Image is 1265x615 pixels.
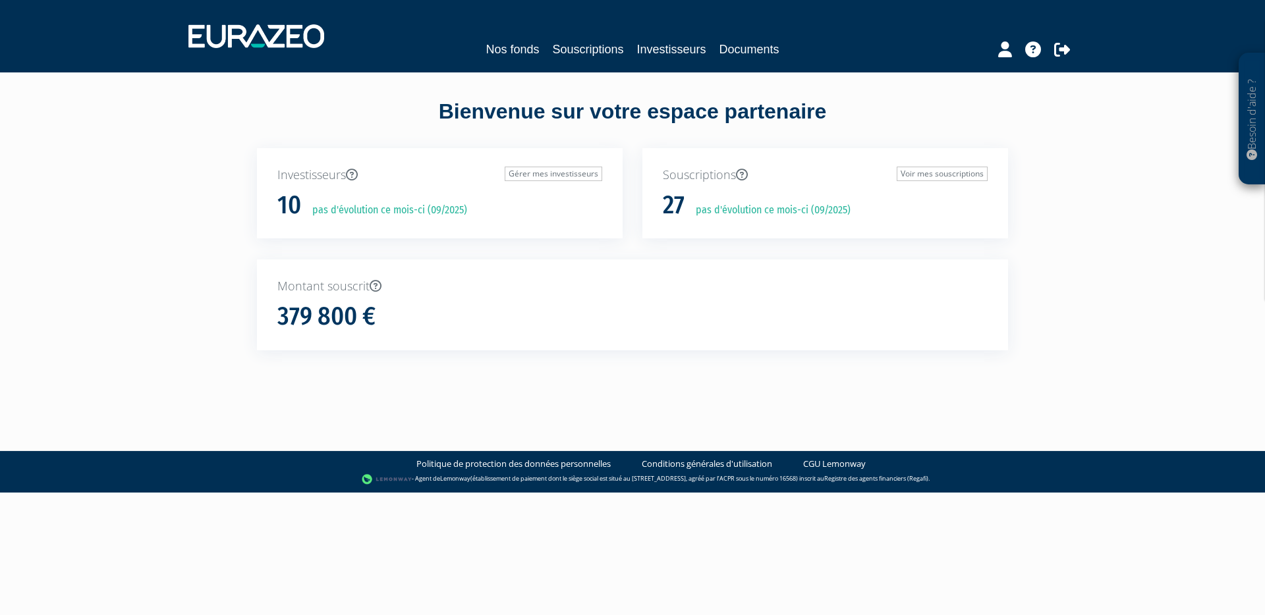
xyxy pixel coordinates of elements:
a: Conditions générales d'utilisation [642,458,772,470]
p: Montant souscrit [277,278,988,295]
a: Investisseurs [637,40,706,59]
p: Investisseurs [277,167,602,184]
a: Souscriptions [552,40,623,59]
p: Souscriptions [663,167,988,184]
p: Besoin d'aide ? [1245,60,1260,178]
h1: 10 [277,192,301,219]
a: CGU Lemonway [803,458,866,470]
a: Voir mes souscriptions [897,167,988,181]
a: Documents [719,40,779,59]
img: logo-lemonway.png [362,473,412,486]
a: Lemonway [440,474,470,483]
div: Bienvenue sur votre espace partenaire [247,97,1018,148]
a: Gérer mes investisseurs [505,167,602,181]
p: pas d'évolution ce mois-ci (09/2025) [303,203,467,218]
h1: 27 [663,192,685,219]
div: - Agent de (établissement de paiement dont le siège social est situé au [STREET_ADDRESS], agréé p... [13,473,1252,486]
p: pas d'évolution ce mois-ci (09/2025) [687,203,851,218]
img: 1732889491-logotype_eurazeo_blanc_rvb.png [188,24,324,48]
h1: 379 800 € [277,303,376,331]
a: Registre des agents financiers (Regafi) [824,474,928,483]
a: Politique de protection des données personnelles [416,458,611,470]
a: Nos fonds [486,40,539,59]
